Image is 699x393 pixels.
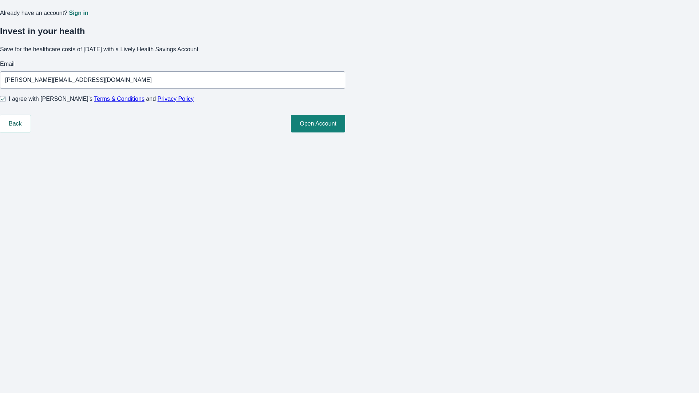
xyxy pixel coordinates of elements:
a: Terms & Conditions [94,96,145,102]
a: Sign in [69,10,88,16]
span: I agree with [PERSON_NAME]’s and [9,95,194,103]
button: Open Account [291,115,345,132]
a: Privacy Policy [158,96,194,102]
